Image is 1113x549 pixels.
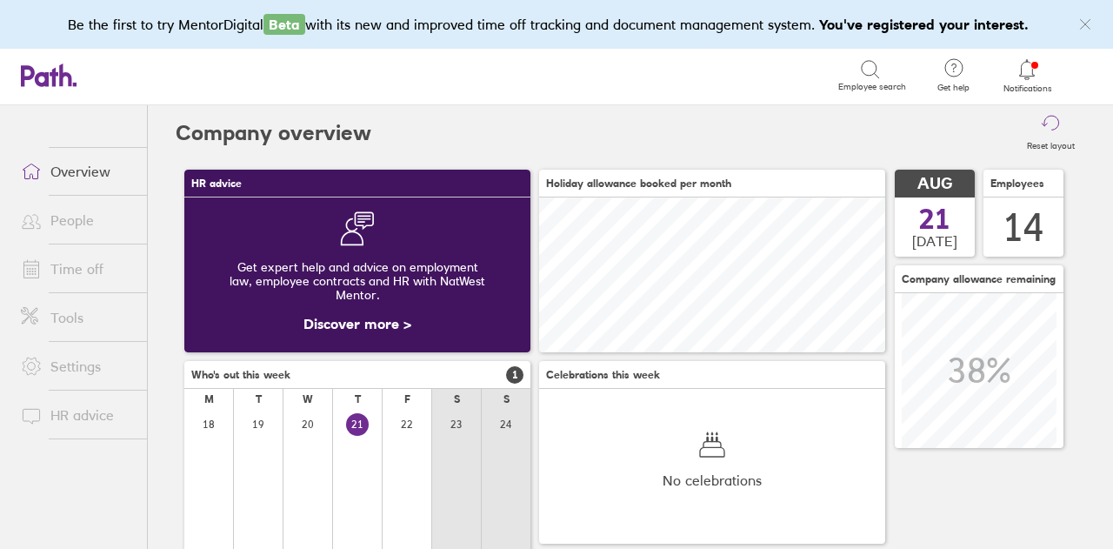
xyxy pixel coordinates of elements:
[404,393,410,405] div: F
[7,398,147,432] a: HR advice
[912,233,957,249] span: [DATE]
[191,177,242,190] span: HR advice
[7,154,147,189] a: Overview
[256,393,262,405] div: T
[503,393,510,405] div: S
[263,14,305,35] span: Beta
[355,393,361,405] div: T
[919,205,950,233] span: 21
[999,57,1056,94] a: Notifications
[902,273,1056,285] span: Company allowance remaining
[663,472,762,488] span: No celebrations
[546,369,660,381] span: Celebrations this week
[454,393,460,405] div: S
[819,16,1029,33] b: You've registered your interest.
[838,82,906,92] span: Employee search
[195,67,239,83] div: Search
[68,14,1046,35] div: Be the first to try MentorDigital with its new and improved time off tracking and document manage...
[303,393,313,405] div: W
[176,105,371,161] h2: Company overview
[303,315,411,332] a: Discover more >
[7,203,147,238] a: People
[999,84,1056,94] span: Notifications
[7,300,147,335] a: Tools
[1016,105,1085,161] button: Reset layout
[7,349,147,384] a: Settings
[546,177,731,190] span: Holiday allowance booked per month
[198,246,517,316] div: Get expert help and advice on employment law, employee contracts and HR with NatWest Mentor.
[917,175,952,193] span: AUG
[990,177,1044,190] span: Employees
[204,393,214,405] div: M
[1016,136,1085,151] label: Reset layout
[925,83,982,93] span: Get help
[191,369,290,381] span: Who's out this week
[7,251,147,286] a: Time off
[1003,205,1044,250] div: 14
[506,366,523,384] span: 1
